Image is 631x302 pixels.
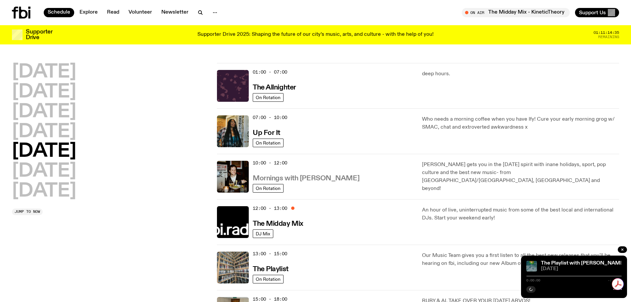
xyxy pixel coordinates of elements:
[76,8,102,17] a: Explore
[422,115,619,131] p: Who needs a morning coffee when you have Ify! Cure your early morning grog w/ SMAC, chat and extr...
[12,209,43,215] button: Jump to now
[12,123,76,141] button: [DATE]
[197,32,434,38] p: Supporter Drive 2025: Shaping the future of our city’s music, arts, and culture - with the help o...
[422,206,619,222] p: An hour of live, uninterrupted music from some of the best local and international DJs. Start you...
[253,128,280,137] a: Up For It
[103,8,123,17] a: Read
[12,63,76,82] button: [DATE]
[157,8,192,17] a: Newsletter
[256,186,281,191] span: On Rotation
[12,142,76,161] button: [DATE]
[253,219,303,227] a: The Midday Mix
[253,275,284,283] a: On Rotation
[12,182,76,201] button: [DATE]
[253,83,296,91] a: The Allnighter
[526,279,540,282] span: 0:00:00
[422,161,619,193] p: [PERSON_NAME] gets you in the [DATE] spirit with inane holidays, sport, pop culture and the best ...
[253,266,289,273] h3: The Playlist
[253,93,284,102] a: On Rotation
[422,252,619,268] p: Our Music Team gives you a first listen to all the best new releases that you'll be hearing on fb...
[253,174,359,182] a: Mornings with [PERSON_NAME]
[12,162,76,181] button: [DATE]
[253,251,287,257] span: 13:00 - 15:00
[253,175,359,182] h3: Mornings with [PERSON_NAME]
[256,95,281,100] span: On Rotation
[575,8,619,17] button: Support Us
[608,279,622,282] span: -:--:--
[579,10,606,16] span: Support Us
[256,276,281,281] span: On Rotation
[253,265,289,273] a: The Playlist
[125,8,156,17] a: Volunteer
[253,229,273,238] a: DJ Mix
[217,161,249,193] img: Sam blankly stares at the camera, brightly lit by a camera flash wearing a hat collared shirt and...
[256,231,270,236] span: DJ Mix
[598,35,619,39] span: Remaining
[422,70,619,78] p: deep hours.
[541,267,622,272] span: [DATE]
[253,84,296,91] h3: The Allnighter
[253,205,287,211] span: 12:00 - 13:00
[12,83,76,101] button: [DATE]
[26,29,52,40] h3: Supporter Drive
[217,115,249,147] img: Ify - a Brown Skin girl with black braided twists, looking up to the side with her tongue stickin...
[253,160,287,166] span: 10:00 - 12:00
[15,210,40,213] span: Jump to now
[594,31,619,34] span: 01:11:14:35
[217,252,249,283] img: A corner shot of the fbi music library
[253,184,284,193] a: On Rotation
[462,8,570,17] button: On AirThe Midday Mix - KineticTheory
[253,114,287,121] span: 07:00 - 10:00
[253,220,303,227] h3: The Midday Mix
[12,103,76,121] button: [DATE]
[253,130,280,137] h3: Up For It
[253,69,287,75] span: 01:00 - 07:00
[44,8,74,17] a: Schedule
[253,139,284,147] a: On Rotation
[256,140,281,145] span: On Rotation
